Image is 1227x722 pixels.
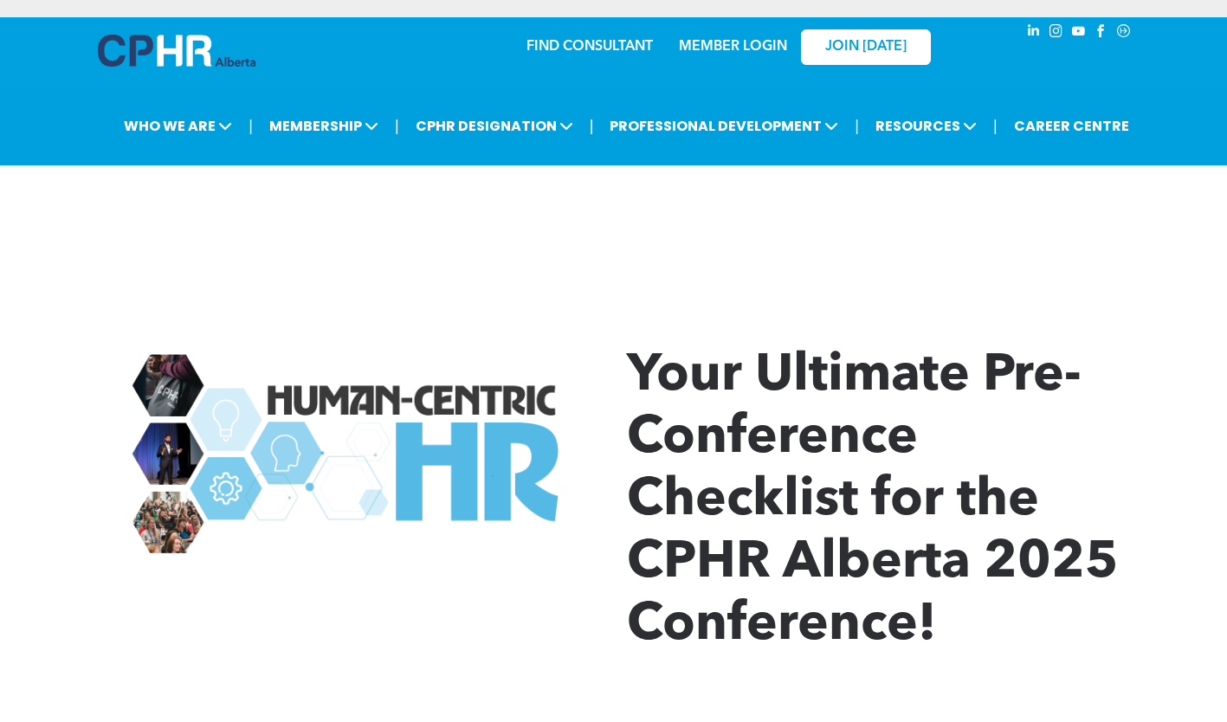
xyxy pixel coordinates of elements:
span: CPHR DESIGNATION [410,110,578,142]
a: FIND CONSULTANT [526,40,653,54]
span: WHO WE ARE [119,110,237,142]
a: linkedin [1024,22,1043,45]
a: MEMBER LOGIN [679,40,787,54]
a: instagram [1047,22,1066,45]
span: RESOURCES [870,110,982,142]
span: JOIN [DATE] [825,39,907,55]
li: | [590,108,594,144]
span: Your Ultimate Pre-Conference Checklist for the CPHR Alberta 2025 Conference! [627,351,1119,652]
img: A blue and white logo for cp alberta [98,35,255,67]
li: | [249,108,253,144]
a: facebook [1092,22,1111,45]
a: JOIN [DATE] [801,29,931,65]
li: | [855,108,859,144]
span: MEMBERSHIP [264,110,384,142]
a: youtube [1069,22,1088,45]
a: Social network [1114,22,1133,45]
span: PROFESSIONAL DEVELOPMENT [604,110,843,142]
li: | [993,108,998,144]
li: | [395,108,399,144]
a: CAREER CENTRE [1009,110,1134,142]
